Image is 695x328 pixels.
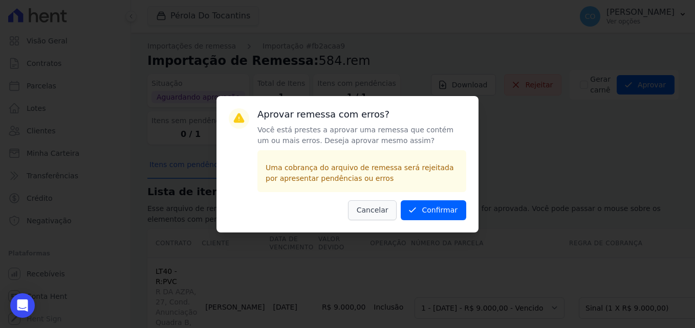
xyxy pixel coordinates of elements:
p: Uma cobrança do arquivo de remessa será rejeitada por apresentar pendências ou erros [266,162,458,184]
button: Cancelar [348,200,397,220]
h3: Aprovar remessa com erros? [257,108,466,121]
div: Open Intercom Messenger [10,293,35,318]
button: Confirmar [401,200,466,220]
p: Você está prestes a aprovar uma remessa que contém um ou mais erros. Deseja aprovar mesmo assim? [257,125,466,146]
